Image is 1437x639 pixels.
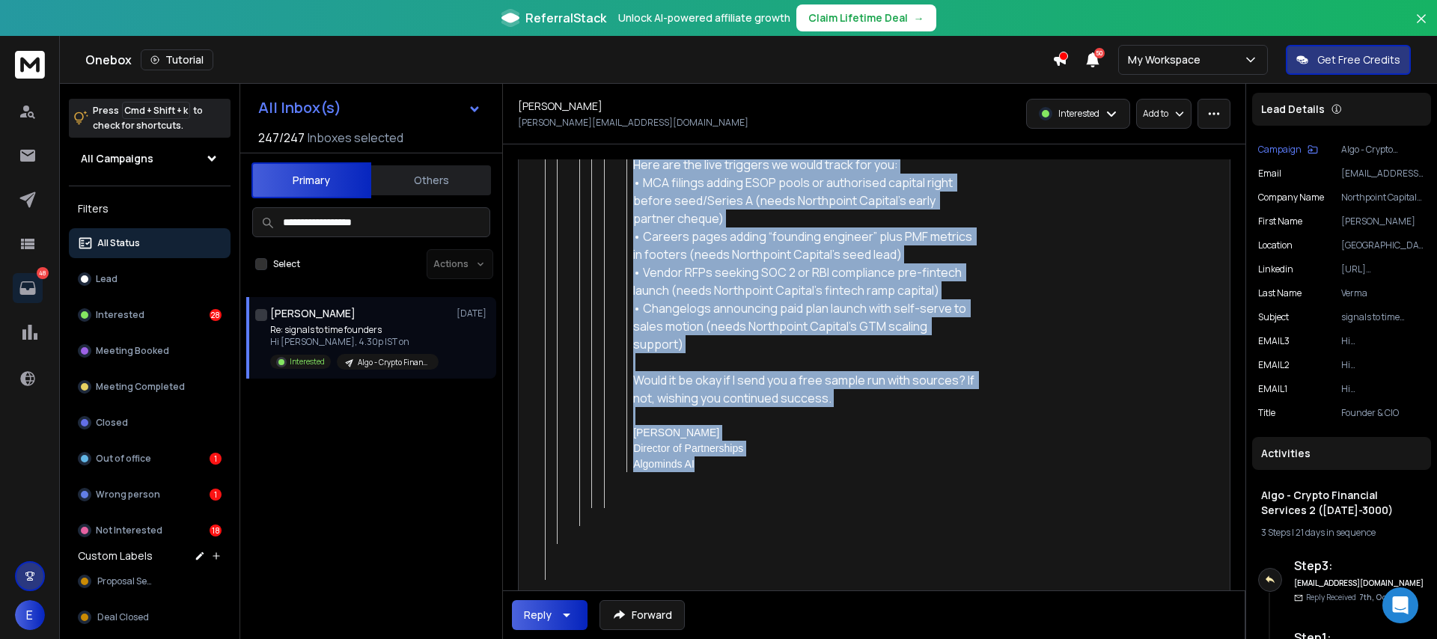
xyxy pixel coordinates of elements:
[270,306,356,321] h1: [PERSON_NAME]
[914,10,924,25] span: →
[633,456,977,472] div: Algominds AI
[524,608,552,623] div: Reply
[270,324,439,336] p: Re: signals to time founders
[1341,383,1425,395] p: Hi [PERSON_NAME], noted your portfolio breadth and operator roots from UTStarcom to Nexus to [GEO...
[96,525,162,536] p: Not Interested
[69,602,231,632] button: Deal Closed
[290,356,325,367] p: Interested
[1258,144,1302,156] p: Campaign
[1412,9,1431,45] button: Close banner
[69,408,231,438] button: Closed
[69,372,231,402] button: Meeting Completed
[1258,215,1302,227] p: First Name
[69,144,231,174] button: All Campaigns
[81,151,153,166] h1: All Campaigns
[618,10,790,25] p: Unlock AI-powered affiliate growth
[1258,335,1290,347] p: EMAIL3
[78,548,153,563] h3: Custom Labels
[1261,527,1422,539] div: |
[1294,578,1425,589] h6: [EMAIL_ADDRESS][DOMAIN_NAME]
[69,264,231,294] button: Lead
[518,117,748,129] p: [PERSON_NAME][EMAIL_ADDRESS][DOMAIN_NAME]
[96,345,169,357] p: Meeting Booked
[1258,311,1289,323] p: Subject
[97,237,140,249] p: All Status
[1341,287,1425,299] p: Verma
[210,525,222,536] div: 18
[69,516,231,545] button: Not Interested18
[1341,215,1425,227] p: [PERSON_NAME]
[1094,48,1105,58] span: 50
[371,164,491,197] button: Others
[1258,168,1281,180] p: Email
[1258,383,1287,395] p: EMAIL1
[1261,526,1290,539] span: 3 Steps
[141,49,213,70] button: Tutorial
[518,99,602,114] h1: [PERSON_NAME]
[1294,557,1425,575] h6: Step 3 :
[633,12,977,407] div: Hi [PERSON_NAME], noted your portfolio breadth and operator roots from UTStarcom to Nexus to [GEO...
[96,489,160,501] p: Wrong person
[246,93,493,123] button: All Inbox(s)
[96,453,151,465] p: Out of office
[1058,108,1099,120] p: Interested
[633,425,977,441] div: [PERSON_NAME]
[1261,102,1325,117] p: Lead Details
[258,129,305,147] span: 247 / 247
[69,566,231,596] button: Proposal Sent
[1341,239,1425,251] p: [GEOGRAPHIC_DATA], [GEOGRAPHIC_DATA], [GEOGRAPHIC_DATA]
[96,381,185,393] p: Meeting Completed
[1252,437,1431,470] div: Activities
[358,357,430,368] p: Algo - Crypto Financial Services 2 ([DATE]-3000)
[1286,45,1411,75] button: Get Free Credits
[85,49,1052,70] div: Onebox
[93,103,203,133] p: Press to check for shortcuts.
[633,441,977,456] div: Director of Partnerships
[308,129,403,147] h3: Inboxes selected
[1258,287,1302,299] p: Last Name
[1258,144,1318,156] button: Campaign
[1341,311,1425,323] p: signals to time founders entering your window
[210,489,222,501] div: 1
[15,600,45,630] button: E
[1143,108,1168,120] p: Add to
[13,273,43,303] a: 48
[273,258,300,270] label: Select
[1341,263,1425,275] p: [URL][DOMAIN_NAME]
[1306,592,1389,603] p: Reply Received
[96,273,118,285] p: Lead
[97,611,149,623] span: Deal Closed
[69,480,231,510] button: Wrong person1
[457,308,490,319] p: [DATE]
[69,444,231,474] button: Out of office1
[1341,407,1425,419] p: Founder & CIO
[1341,144,1425,156] p: Algo - Crypto Financial Services 2 ([DATE]-3000)
[96,309,144,321] p: Interested
[1258,407,1275,419] p: title
[1341,359,1425,371] p: Hi [PERSON_NAME], following up on the note below. Your Bangalore base and speed focus suggest [GE...
[210,453,222,465] div: 1
[1359,592,1389,602] span: 7th, Oct
[1258,239,1293,251] p: location
[37,267,49,279] p: 48
[69,336,231,366] button: Meeting Booked
[1258,192,1324,204] p: Company Name
[69,198,231,219] h3: Filters
[796,4,936,31] button: Claim Lifetime Deal→
[1341,335,1425,347] p: Hi [PERSON_NAME], quick nudge on the sample run. Happy to tailor it to seed and post-PMF triggers...
[1258,263,1293,275] p: linkedin
[251,162,371,198] button: Primary
[1317,52,1400,67] p: Get Free Credits
[96,417,128,429] p: Closed
[1341,168,1425,180] p: [EMAIL_ADDRESS][DOMAIN_NAME]
[122,102,190,119] span: Cmd + Shift + k
[512,600,588,630] button: Reply
[599,600,685,630] button: Forward
[69,228,231,258] button: All Status
[525,9,606,27] span: ReferralStack
[1258,359,1290,371] p: EMAIL2
[1296,526,1376,539] span: 21 days in sequence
